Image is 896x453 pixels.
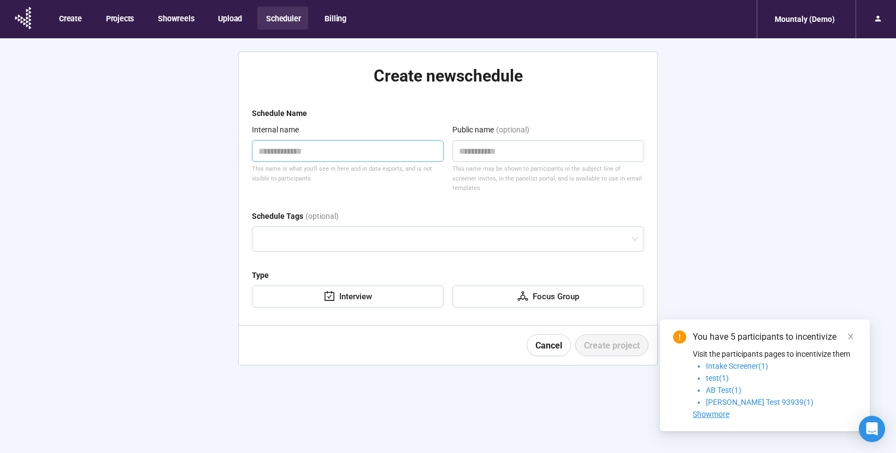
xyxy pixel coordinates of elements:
span: deployment-unit [517,291,528,301]
div: Type [252,269,269,281]
div: Schedule Tags [252,210,303,222]
div: Schedule Name [252,107,307,119]
button: Upload [209,7,250,30]
div: Public name [452,124,494,136]
span: Intake Screener(1) [706,362,768,370]
button: Cancel [527,334,571,356]
button: Projects [97,7,142,30]
button: Scheduler [257,7,308,30]
div: Open Intercom Messenger [859,416,885,442]
div: You have 5 participants to incentivize [693,330,857,344]
div: This name may be shown to participants in the subject line of screener invites, in the panelist p... [452,164,644,193]
button: Billing [316,7,354,30]
span: Create project [584,339,640,352]
div: (optional) [305,210,339,226]
button: Showreels [149,7,202,30]
div: This name is what you'll see in here and in data exports, and is not visible to participants [252,164,444,183]
span: AB Test(1) [706,386,741,394]
div: (optional) [496,124,529,140]
div: Interview [335,291,372,304]
button: Create [50,7,90,30]
span: exclamation-circle [673,330,686,344]
span: test(1) [706,374,729,382]
span: close [847,333,854,340]
div: Internal name [252,124,299,136]
span: Cancel [535,339,562,352]
button: Create project [575,334,649,356]
span: Showmore [693,410,729,419]
p: Visit the participants pages to incentivize them [693,348,857,360]
span: carry-out [324,291,335,301]
h2: Create new schedule [252,66,644,86]
div: Mountaly (Demo) [768,9,841,30]
span: [PERSON_NAME] Test 93939(1) [706,398,814,406]
div: Focus Group [528,291,579,304]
